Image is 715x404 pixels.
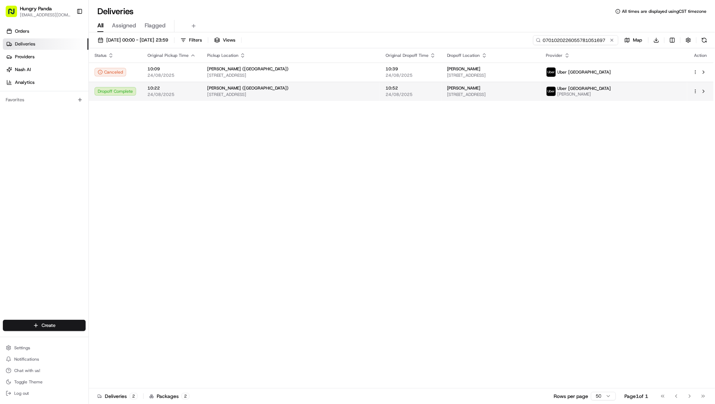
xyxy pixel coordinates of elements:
[386,85,436,91] span: 10:52
[15,79,34,86] span: Analytics
[7,210,13,215] div: 📗
[20,5,52,12] span: Hungry Panda
[147,53,189,58] span: Original Pickup Time
[207,53,238,58] span: Pickup Location
[7,153,18,165] img: Bea Lacdao
[447,66,481,72] span: [PERSON_NAME]
[14,209,54,216] span: Knowledge Base
[386,53,429,58] span: Original Dropoff Time
[3,77,88,88] a: Analytics
[3,388,86,398] button: Log out
[211,35,238,45] button: Views
[386,66,436,72] span: 10:39
[223,37,235,43] span: Views
[23,179,26,185] span: •
[97,21,103,30] span: All
[554,393,588,400] p: Rows per page
[147,72,196,78] span: 24/08/2025
[15,28,29,34] span: Orders
[18,96,117,103] input: Clear
[622,9,706,14] span: All times are displayed using CST timezone
[7,57,21,71] img: Nash
[447,53,480,58] span: Dropoff Location
[112,21,136,30] span: Assigned
[14,161,20,166] img: 1736555255976-a54dd68f-1ca7-489b-9aae-adbdc363a1c4
[621,35,645,45] button: Map
[110,141,129,150] button: See all
[624,393,648,400] div: Page 1 of 1
[7,79,129,90] p: Welcome 👋
[7,142,48,148] div: Past conversations
[447,85,481,91] span: [PERSON_NAME]
[95,68,126,76] button: Canceled
[699,35,709,45] button: Refresh
[15,41,35,47] span: Deliveries
[14,345,30,351] span: Settings
[207,72,374,78] span: [STREET_ADDRESS]
[547,68,556,77] img: uber-new-logo.jpeg
[95,35,171,45] button: [DATE] 00:00 - [DATE] 23:59
[59,160,61,166] span: •
[14,356,39,362] span: Notifications
[20,12,71,18] button: [EMAIL_ADDRESS][DOMAIN_NAME]
[147,85,196,91] span: 10:22
[42,322,55,329] span: Create
[60,210,66,215] div: 💻
[447,72,535,78] span: [STREET_ADDRESS]
[14,390,29,396] span: Log out
[558,86,611,91] span: Uber [GEOGRAPHIC_DATA]
[546,53,563,58] span: Provider
[3,366,86,376] button: Chat with us!
[558,91,611,97] span: [PERSON_NAME]
[57,206,117,219] a: 💻API Documentation
[3,377,86,387] button: Toggle Theme
[32,125,98,131] div: We're available if you need us!
[207,66,289,72] span: [PERSON_NAME] ([GEOGRAPHIC_DATA])
[63,160,80,166] span: 8月19日
[3,3,74,20] button: Hungry Panda[EMAIL_ADDRESS][DOMAIN_NAME]
[121,120,129,129] button: Start new chat
[14,368,40,373] span: Chat with us!
[558,69,611,75] span: Uber [GEOGRAPHIC_DATA]
[547,87,556,96] img: uber-new-logo.jpeg
[182,393,189,399] div: 2
[3,343,86,353] button: Settings
[147,66,196,72] span: 10:09
[67,209,114,216] span: API Documentation
[4,206,57,219] a: 📗Knowledge Base
[3,94,86,106] div: Favorites
[3,354,86,364] button: Notifications
[149,393,189,400] div: Packages
[207,85,289,91] span: [PERSON_NAME] ([GEOGRAPHIC_DATA])
[177,35,205,45] button: Filters
[50,226,86,232] a: Powered byPylon
[3,51,88,63] a: Providers
[97,6,134,17] h1: Deliveries
[189,37,202,43] span: Filters
[3,320,86,331] button: Create
[71,226,86,232] span: Pylon
[207,92,374,97] span: [STREET_ADDRESS]
[145,21,166,30] span: Flagged
[97,393,138,400] div: Deliveries
[106,37,168,43] span: [DATE] 00:00 - [DATE] 23:59
[3,64,88,75] a: Nash AI
[22,160,58,166] span: [PERSON_NAME]
[27,179,44,185] span: 8月15日
[533,35,618,45] input: Type to search
[633,37,642,43] span: Map
[15,66,31,73] span: Nash AI
[147,92,196,97] span: 24/08/2025
[15,118,28,131] img: 1727276513143-84d647e1-66c0-4f92-a045-3c9f9f5dfd92
[15,54,34,60] span: Providers
[3,26,88,37] a: Orders
[7,118,20,131] img: 1736555255976-a54dd68f-1ca7-489b-9aae-adbdc363a1c4
[693,53,708,58] div: Action
[386,72,436,78] span: 24/08/2025
[14,379,43,385] span: Toggle Theme
[447,92,535,97] span: [STREET_ADDRESS]
[95,53,107,58] span: Status
[386,92,436,97] span: 24/08/2025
